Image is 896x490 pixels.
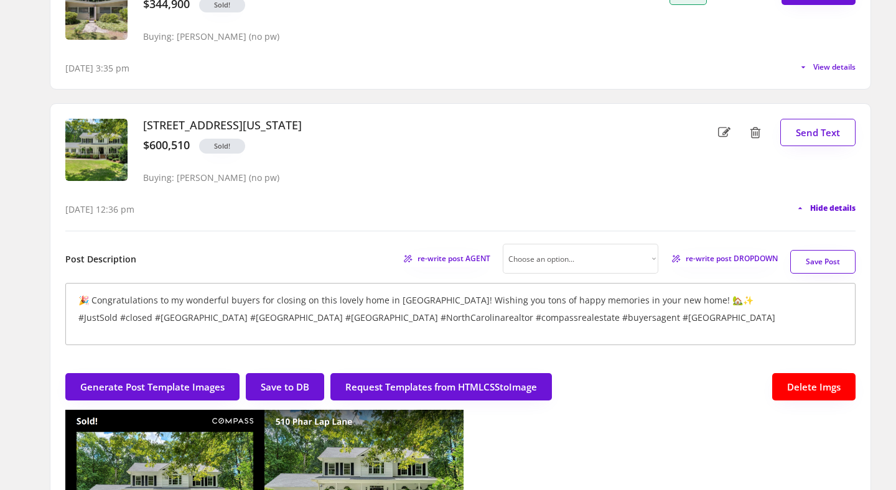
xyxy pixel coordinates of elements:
[671,251,778,267] button: re-write post DROPDOWN
[65,253,136,266] h6: Post Description
[798,62,856,72] button: View details
[403,251,490,267] button: re-write post AGENT
[686,255,778,262] span: re-write post DROPDOWN
[330,373,552,400] button: Request Templates from HTMLCSStoImage
[772,373,856,400] button: Delete Imgs
[143,119,662,132] h3: [STREET_ADDRESS][US_STATE]
[813,63,856,71] span: View details
[65,203,134,216] div: [DATE] 12:36 pm
[199,139,245,154] button: Sold!
[780,119,856,146] button: Send Text
[65,62,129,75] div: [DATE] 3:35 pm
[418,255,490,262] span: re-write post AGENT
[143,139,190,152] div: $600,510
[65,373,240,400] button: Generate Post Template Images
[795,203,856,213] button: Hide details
[143,173,279,183] div: Buying: [PERSON_NAME] (no pw)
[65,119,128,181] img: 20250903185555360871000000-o.jpg
[143,32,279,42] div: Buying: [PERSON_NAME] (no pw)
[790,250,856,274] button: Save Post
[810,205,856,212] span: Hide details
[246,373,324,400] button: Save to DB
